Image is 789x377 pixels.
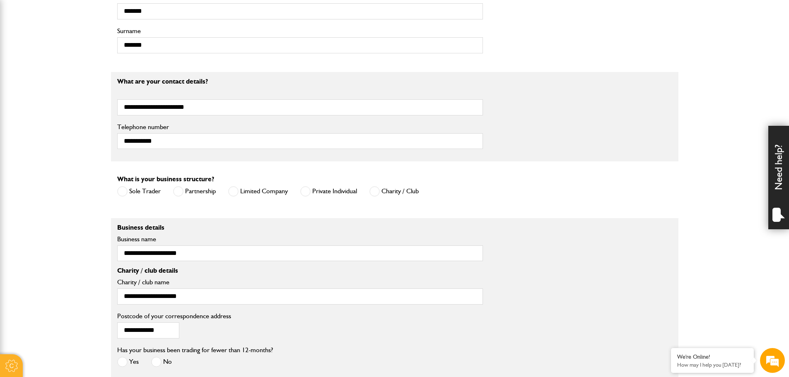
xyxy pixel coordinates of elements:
textarea: Type your message and hit 'Enter' [11,150,151,248]
label: No [151,357,172,367]
div: Chat with us now [43,46,139,57]
p: What are your contact details? [117,78,483,85]
p: Charity / club details [117,267,483,274]
input: Enter your email address [11,101,151,119]
label: Sole Trader [117,186,161,197]
p: Business details [117,224,483,231]
label: Partnership [173,186,216,197]
input: Enter your last name [11,77,151,95]
div: We're Online! [677,353,748,360]
label: Postcode of your correspondence address [117,313,244,319]
label: Surname [117,28,483,34]
label: Business name [117,236,483,243]
label: Charity / Club [369,186,419,197]
label: Yes [117,357,139,367]
em: Start Chat [113,255,150,266]
label: Private Individual [300,186,357,197]
div: Need help? [768,126,789,229]
p: How may I help you today? [677,362,748,368]
label: Limited Company [228,186,288,197]
input: Enter your phone number [11,125,151,144]
label: Charity / club name [117,279,483,286]
div: Minimize live chat window [136,4,156,24]
label: Telephone number [117,124,483,130]
img: d_20077148190_company_1631870298795_20077148190 [14,46,35,58]
label: Has your business been trading for fewer than 12-months? [117,347,273,353]
label: What is your business structure? [117,176,214,182]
